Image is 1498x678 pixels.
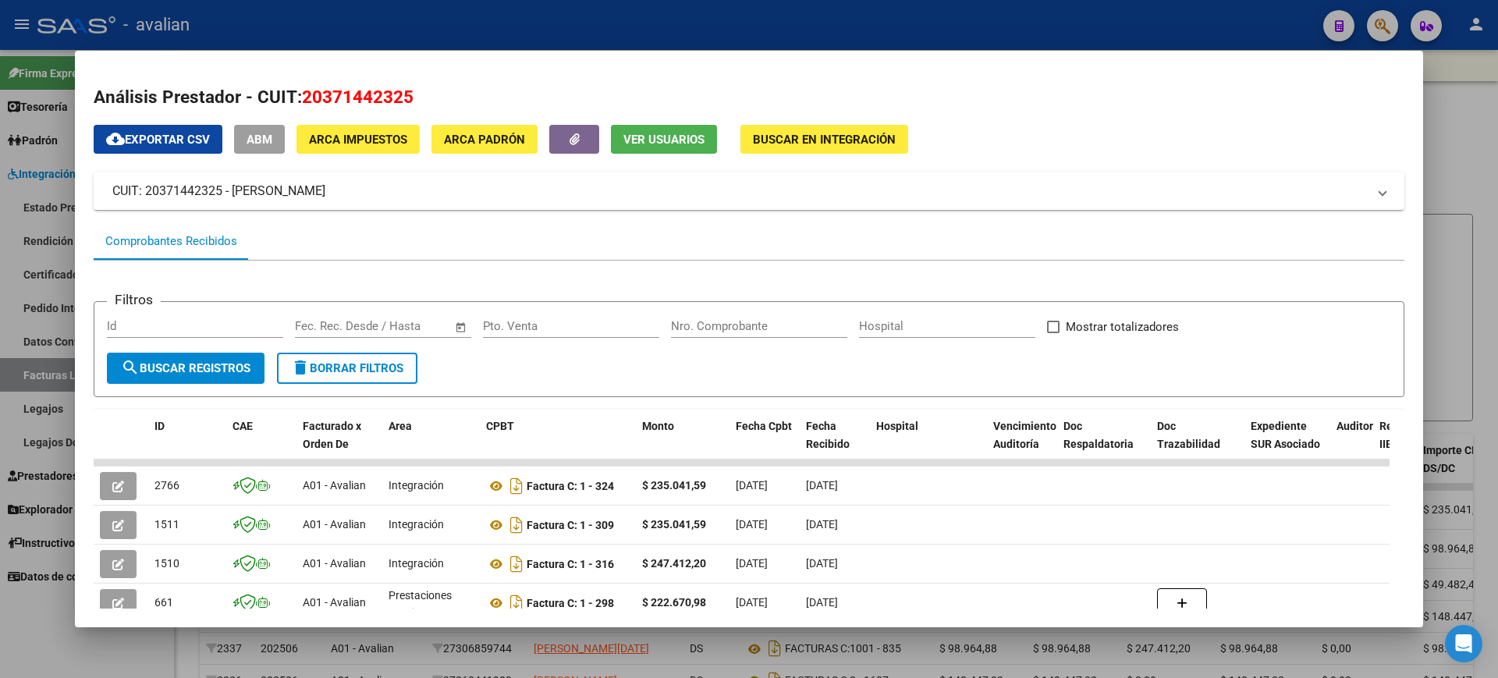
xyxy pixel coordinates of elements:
[527,480,614,492] strong: Factura C: 1 - 324
[106,133,210,147] span: Exportar CSV
[736,518,768,531] span: [DATE]
[154,557,179,570] span: 1510
[987,410,1057,478] datatable-header-cell: Vencimiento Auditoría
[94,84,1404,111] h2: Análisis Prestador - CUIT:
[642,518,706,531] strong: $ 235.041,59
[105,233,237,250] div: Comprobantes Recibidos
[303,420,361,450] span: Facturado x Orden De
[527,519,614,531] strong: Factura C: 1 - 309
[506,591,527,616] i: Descargar documento
[642,596,706,609] strong: $ 222.670,98
[806,596,838,609] span: [DATE]
[480,410,636,478] datatable-header-cell: CPBT
[506,552,527,577] i: Descargar documento
[1066,318,1179,336] span: Mostrar totalizadores
[993,420,1056,450] span: Vencimiento Auditoría
[486,420,514,432] span: CPBT
[736,420,792,432] span: Fecha Cpbt
[527,558,614,570] strong: Factura C: 1 - 316
[806,518,838,531] span: [DATE]
[1330,410,1373,478] datatable-header-cell: Auditoria
[1151,410,1244,478] datatable-header-cell: Doc Trazabilidad
[154,518,179,531] span: 1511
[382,410,480,478] datatable-header-cell: Area
[389,479,444,492] span: Integración
[360,319,435,333] input: End date
[309,133,407,147] span: ARCA Impuestos
[611,125,717,154] button: Ver Usuarios
[1063,420,1134,450] span: Doc Respaldatoria
[303,518,366,531] span: A01 - Avalian
[506,474,527,499] i: Descargar documento
[729,410,800,478] datatable-header-cell: Fecha Cpbt
[1057,410,1151,478] datatable-header-cell: Doc Respaldatoria
[506,513,527,538] i: Descargar documento
[106,130,125,148] mat-icon: cloud_download
[800,410,870,478] datatable-header-cell: Fecha Recibido
[296,125,420,154] button: ARCA Impuestos
[154,596,173,609] span: 661
[1373,410,1436,478] datatable-header-cell: Retencion IIBB
[636,410,729,478] datatable-header-cell: Monto
[148,410,226,478] datatable-header-cell: ID
[94,125,222,154] button: Exportar CSV
[876,420,918,432] span: Hospital
[303,596,366,609] span: A01 - Avalian
[642,420,674,432] span: Monto
[277,353,417,384] button: Borrar Filtros
[107,353,264,384] button: Buscar Registros
[736,596,768,609] span: [DATE]
[870,410,987,478] datatable-header-cell: Hospital
[527,597,614,609] strong: Factura C: 1 - 298
[112,182,1367,201] mat-panel-title: CUIT: 20371442325 - [PERSON_NAME]
[303,557,366,570] span: A01 - Avalian
[226,410,296,478] datatable-header-cell: CAE
[444,133,525,147] span: ARCA Padrón
[753,133,896,147] span: Buscar en Integración
[736,479,768,492] span: [DATE]
[389,420,412,432] span: Area
[107,289,161,310] h3: Filtros
[1445,625,1482,662] div: Open Intercom Messenger
[94,172,1404,210] mat-expansion-panel-header: CUIT: 20371442325 - [PERSON_NAME]
[1251,420,1320,450] span: Expediente SUR Asociado
[806,420,850,450] span: Fecha Recibido
[736,557,768,570] span: [DATE]
[1244,410,1330,478] datatable-header-cell: Expediente SUR Asociado
[302,87,414,107] span: 20371442325
[453,318,470,336] button: Open calendar
[291,358,310,377] mat-icon: delete
[1379,420,1430,450] span: Retencion IIBB
[296,410,382,478] datatable-header-cell: Facturado x Orden De
[431,125,538,154] button: ARCA Padrón
[740,125,908,154] button: Buscar en Integración
[642,479,706,492] strong: $ 235.041,59
[154,420,165,432] span: ID
[303,479,366,492] span: A01 - Avalian
[806,479,838,492] span: [DATE]
[389,557,444,570] span: Integración
[623,133,705,147] span: Ver Usuarios
[1336,420,1383,432] span: Auditoria
[806,557,838,570] span: [DATE]
[154,479,179,492] span: 2766
[291,361,403,375] span: Borrar Filtros
[121,361,250,375] span: Buscar Registros
[389,589,452,619] span: Prestaciones Propias
[642,557,706,570] strong: $ 247.412,20
[247,133,272,147] span: ABM
[233,420,253,432] span: CAE
[234,125,285,154] button: ABM
[1157,420,1220,450] span: Doc Trazabilidad
[121,358,140,377] mat-icon: search
[389,518,444,531] span: Integración
[295,319,346,333] input: Start date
